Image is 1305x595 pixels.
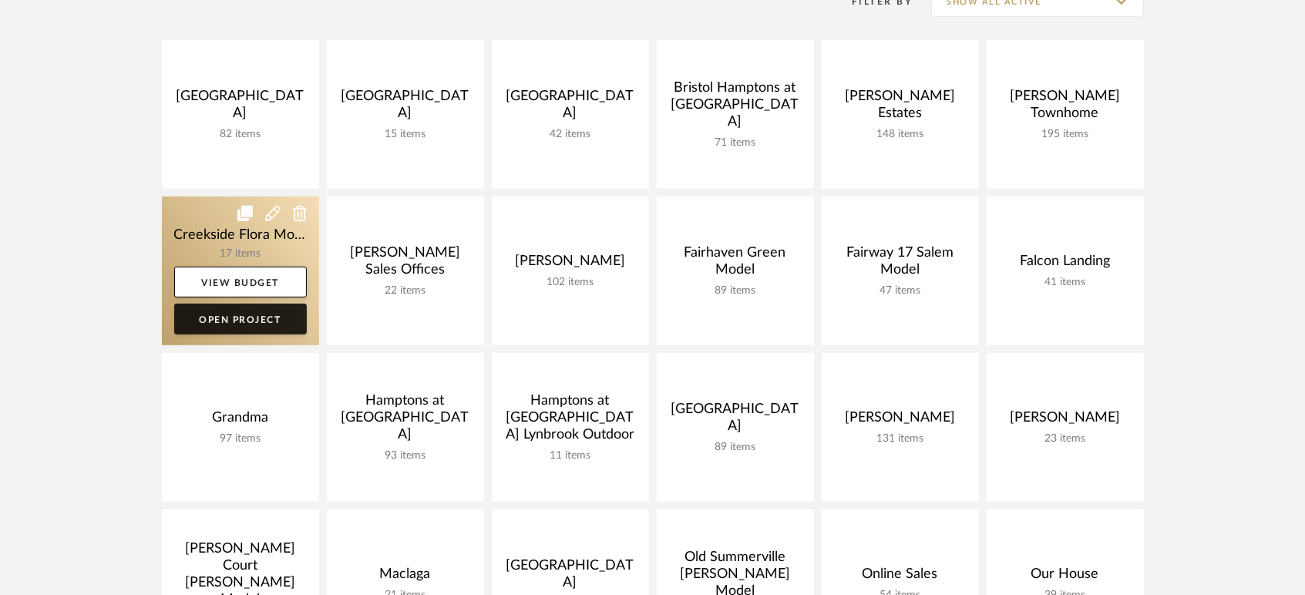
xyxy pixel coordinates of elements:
div: [PERSON_NAME] [999,409,1132,432]
div: 195 items [999,128,1132,141]
div: Maclaga [339,566,472,589]
div: Online Sales [834,566,967,589]
div: 131 items [834,432,967,445]
div: 93 items [339,449,472,462]
div: 97 items [174,432,307,445]
div: Hamptons at [GEOGRAPHIC_DATA] Lynbrook Outdoor [504,392,637,449]
div: [PERSON_NAME] Estates [834,88,967,128]
div: Fairway 17 Salem Model [834,244,967,284]
a: View Budget [174,267,307,297]
div: Hamptons at [GEOGRAPHIC_DATA] [339,392,472,449]
div: 22 items [339,284,472,297]
div: 42 items [504,128,637,141]
div: [PERSON_NAME] Townhome [999,88,1132,128]
div: 89 items [669,284,802,297]
div: [GEOGRAPHIC_DATA] [339,88,472,128]
a: Open Project [174,304,307,334]
div: Bristol Hamptons at [GEOGRAPHIC_DATA] [669,79,802,136]
div: Falcon Landing [999,253,1132,276]
div: [GEOGRAPHIC_DATA] [174,88,307,128]
div: [GEOGRAPHIC_DATA] [504,88,637,128]
div: 82 items [174,128,307,141]
div: Fairhaven Green Model [669,244,802,284]
div: 71 items [669,136,802,150]
div: 23 items [999,432,1132,445]
div: 15 items [339,128,472,141]
div: [GEOGRAPHIC_DATA] [669,401,802,441]
div: 41 items [999,276,1132,289]
div: 89 items [669,441,802,454]
div: Our House [999,566,1132,589]
div: 102 items [504,276,637,289]
div: [PERSON_NAME] [504,253,637,276]
div: 148 items [834,128,967,141]
div: 47 items [834,284,967,297]
div: 11 items [504,449,637,462]
div: [PERSON_NAME] Sales Offices [339,244,472,284]
div: [PERSON_NAME] [834,409,967,432]
div: Grandma [174,409,307,432]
